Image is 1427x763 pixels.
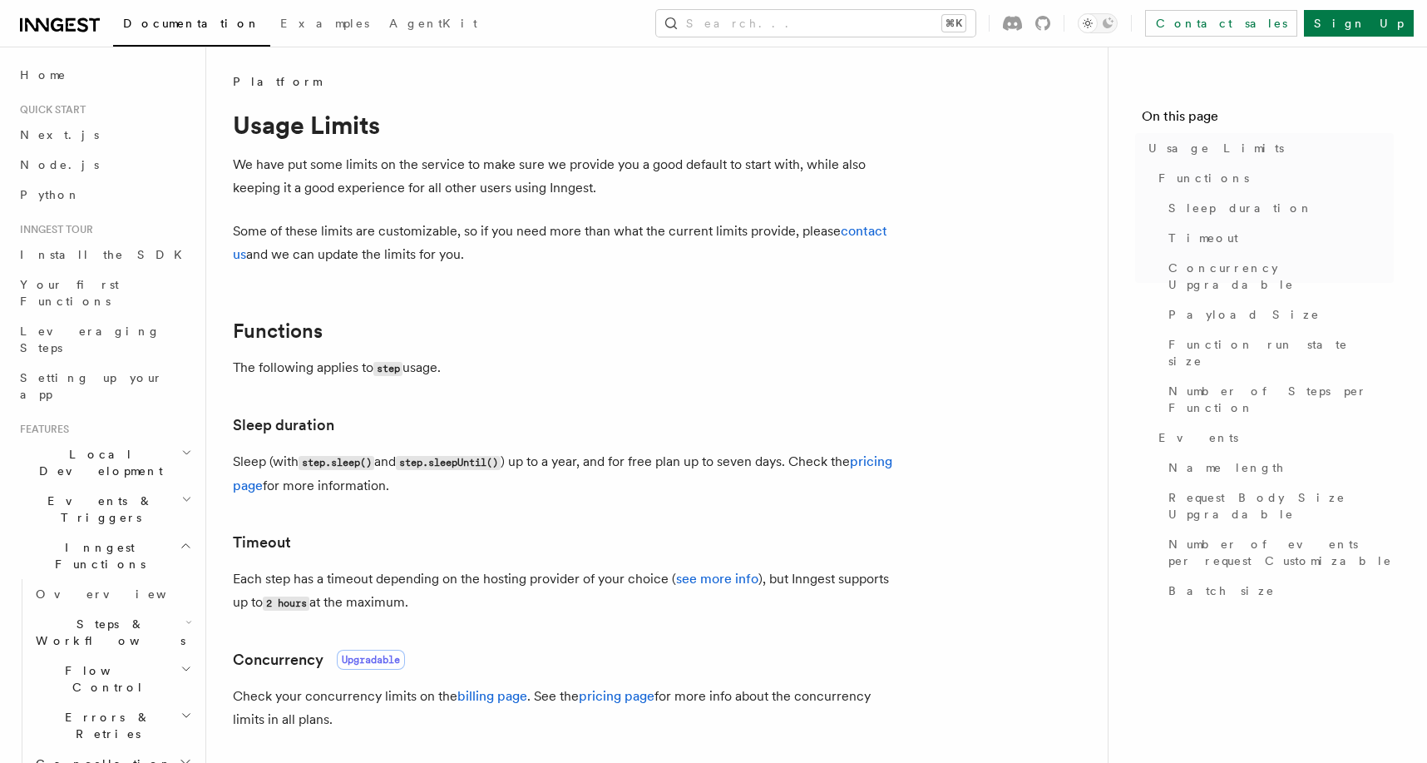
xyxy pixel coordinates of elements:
[29,702,195,749] button: Errors & Retries
[13,533,195,579] button: Inngest Functions
[1148,140,1284,156] span: Usage Limits
[396,456,501,470] code: step.sleepUntil()
[123,17,260,30] span: Documentation
[233,320,323,343] a: Functions
[1168,200,1313,216] span: Sleep duration
[1168,459,1285,476] span: Name length
[942,15,965,32] kbd: ⌘K
[13,316,195,363] a: Leveraging Steps
[1168,260,1394,293] span: Concurrency Upgradable
[20,248,192,261] span: Install the SDK
[1168,336,1394,369] span: Function run state size
[13,103,86,116] span: Quick start
[233,73,321,90] span: Platform
[1162,193,1394,223] a: Sleep duration
[13,493,181,526] span: Events & Triggers
[13,150,195,180] a: Node.js
[29,656,195,702] button: Flow Control
[233,414,334,437] a: Sleep duration
[337,650,405,670] span: Upgradable
[13,446,181,479] span: Local Development
[1168,383,1394,416] span: Number of Steps per Function
[13,439,195,486] button: Local Development
[113,5,270,47] a: Documentation
[233,685,898,731] p: Check your concurrency limits on the . See the for more info about the concurrency limits in all ...
[379,5,487,45] a: AgentKit
[13,363,195,409] a: Setting up your app
[1168,489,1394,523] span: Request Body Size Upgradable
[1168,536,1394,569] span: Number of events per request Customizable
[13,539,180,572] span: Inngest Functions
[233,531,291,554] a: Timeout
[1162,223,1394,253] a: Timeout
[1162,329,1394,376] a: Function run state size
[1142,133,1394,163] a: Usage Limits
[270,5,379,45] a: Examples
[20,371,163,401] span: Setting up your app
[13,423,69,436] span: Features
[233,153,898,200] p: We have put some limits on the service to make sure we provide you a good default to start with, ...
[1145,10,1297,37] a: Contact sales
[373,362,402,376] code: step
[1162,483,1394,529] a: Request Body Size Upgradable
[13,120,195,150] a: Next.js
[1162,529,1394,576] a: Number of events per request Customizable
[13,486,195,533] button: Events & Triggers
[13,223,93,236] span: Inngest tour
[20,325,160,354] span: Leveraging Steps
[13,180,195,210] a: Python
[299,456,374,470] code: step.sleep()
[457,688,527,704] a: billing page
[233,648,405,671] a: ConcurrencyUpgradable
[1168,306,1320,323] span: Payload Size
[1152,423,1394,453] a: Events
[1168,230,1238,246] span: Timeout
[1162,576,1394,606] a: Batch size
[13,270,195,316] a: Your first Functions
[389,17,477,30] span: AgentKit
[29,616,185,649] span: Steps & Workflows
[579,688,654,704] a: pricing page
[29,579,195,609] a: Overview
[29,709,180,742] span: Errors & Retries
[20,278,119,308] span: Your first Functions
[1152,163,1394,193] a: Functions
[20,188,81,201] span: Python
[1158,170,1249,186] span: Functions
[280,17,369,30] span: Examples
[233,567,898,615] p: Each step has a timeout depending on the hosting provider of your choice ( ), but Inngest support...
[1162,376,1394,423] a: Number of Steps per Function
[233,450,898,498] p: Sleep (with and ) up to a year, and for free plan up to seven days. Check the for more information.
[1162,453,1394,483] a: Name length
[233,356,898,380] p: The following applies to usage.
[29,609,195,656] button: Steps & Workflows
[20,67,67,83] span: Home
[656,10,975,37] button: Search...⌘K
[676,571,758,587] a: see more info
[1168,582,1275,599] span: Batch size
[263,597,309,611] code: 2 hours
[233,220,898,266] p: Some of these limits are customizable, so if you need more than what the current limits provide, ...
[1142,107,1394,133] h4: On this page
[1078,13,1118,33] button: Toggle dark mode
[29,662,180,696] span: Flow Control
[1162,253,1394,300] a: Concurrency Upgradable
[36,587,207,601] span: Overview
[1162,300,1394,329] a: Payload Size
[20,158,99,171] span: Node.js
[13,240,195,270] a: Install the SDK
[1158,429,1238,446] span: Events
[1304,10,1414,37] a: Sign Up
[233,110,898,140] h1: Usage Limits
[20,128,99,141] span: Next.js
[13,60,195,90] a: Home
